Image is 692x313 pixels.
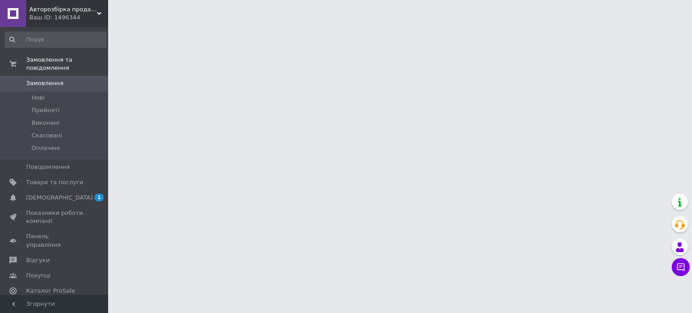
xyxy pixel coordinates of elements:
span: Авторозбірка продаж б/у автозапчастин [29,5,97,14]
span: Повідомлення [26,163,70,171]
span: Панель управління [26,232,83,249]
span: Показники роботи компанії [26,209,83,225]
span: Скасовані [32,132,62,140]
span: 1 [95,194,104,201]
span: Товари та послуги [26,178,83,186]
button: Чат з покупцем [672,258,690,276]
input: Пошук [5,32,106,48]
span: Прийняті [32,106,59,114]
div: Ваш ID: 1496344 [29,14,108,22]
span: Відгуки [26,256,50,264]
span: [DEMOGRAPHIC_DATA] [26,194,93,202]
span: Нові [32,94,45,102]
span: Замовлення [26,79,64,87]
span: Каталог ProSale [26,287,75,295]
span: Замовлення та повідомлення [26,56,108,72]
span: Оплачені [32,144,60,152]
span: Виконані [32,119,59,127]
span: Покупці [26,272,50,280]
